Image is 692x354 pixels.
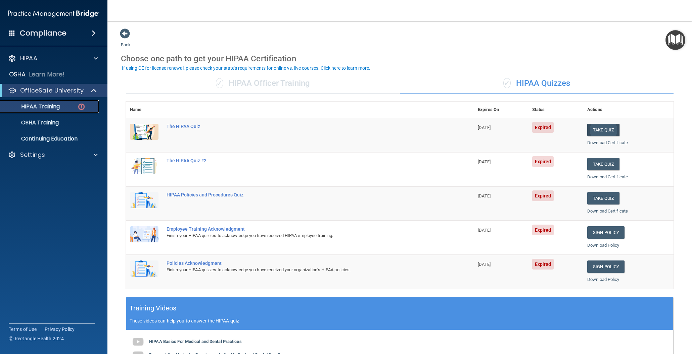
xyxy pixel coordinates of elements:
img: PMB logo [8,7,99,20]
h5: Training Videos [130,302,177,314]
span: ✓ [216,78,223,88]
th: Expires On [474,102,528,118]
p: Continuing Education [4,135,96,142]
div: Finish your HIPAA quizzes to acknowledge you have received HIPAA employee training. [167,232,440,240]
a: Download Policy [587,243,619,248]
a: Sign Policy [587,226,625,239]
button: Take Quiz [587,124,619,136]
th: Status [528,102,584,118]
a: Sign Policy [587,260,625,273]
h4: Compliance [20,28,66,38]
th: Name [126,102,163,118]
a: Download Certificate [587,174,628,179]
b: HIPAA Basics For Medical and Dental Practices [149,339,242,344]
span: ✓ [503,78,511,88]
span: Expired [532,156,554,167]
a: Terms of Use [9,326,37,333]
div: Finish your HIPAA quizzes to acknowledge you have received your organization’s HIPAA policies. [167,266,440,274]
div: The HIPAA Quiz [167,124,440,129]
a: Download Certificate [587,209,628,214]
div: The HIPAA Quiz #2 [167,158,440,163]
a: Download Certificate [587,140,628,145]
div: If using CE for license renewal, please check your state's requirements for online vs. live cours... [122,66,370,70]
button: Take Quiz [587,192,619,204]
span: [DATE] [478,228,491,233]
a: Download Policy [587,277,619,282]
a: Privacy Policy [45,326,75,333]
div: Employee Training Acknowledgment [167,226,440,232]
span: [DATE] [478,125,491,130]
p: These videos can help you to answer the HIPAA quiz [130,318,670,323]
img: danger-circle.6113f641.png [77,103,86,111]
button: Take Quiz [587,158,619,170]
span: Expired [532,122,554,133]
p: OfficeSafe University [20,86,84,95]
a: Settings [8,151,98,159]
button: Open Resource Center [665,30,685,50]
a: Back [121,34,131,47]
div: Choose one path to get your HIPAA Certification [121,49,679,68]
span: Expired [532,225,554,235]
p: HIPAA [20,54,37,62]
div: HIPAA Policies and Procedures Quiz [167,192,440,197]
span: [DATE] [478,193,491,198]
p: Settings [20,151,45,159]
span: Expired [532,259,554,270]
img: gray_youtube_icon.38fcd6cc.png [131,335,145,349]
button: If using CE for license renewal, please check your state's requirements for online vs. live cours... [121,65,371,71]
span: Expired [532,190,554,201]
p: OSHA [9,70,26,78]
span: [DATE] [478,159,491,164]
div: HIPAA Quizzes [400,73,674,94]
div: HIPAA Officer Training [126,73,400,94]
iframe: Drift Widget Chat Controller [658,308,684,333]
p: Learn More! [29,70,65,78]
a: OfficeSafe University [8,86,97,95]
span: Ⓒ Rectangle Health 2024 [9,335,64,342]
p: OSHA Training [4,119,59,126]
span: [DATE] [478,262,491,267]
th: Actions [583,102,674,118]
a: HIPAA [8,54,98,62]
div: Policies Acknowledgment [167,260,440,266]
p: HIPAA Training [4,103,60,110]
